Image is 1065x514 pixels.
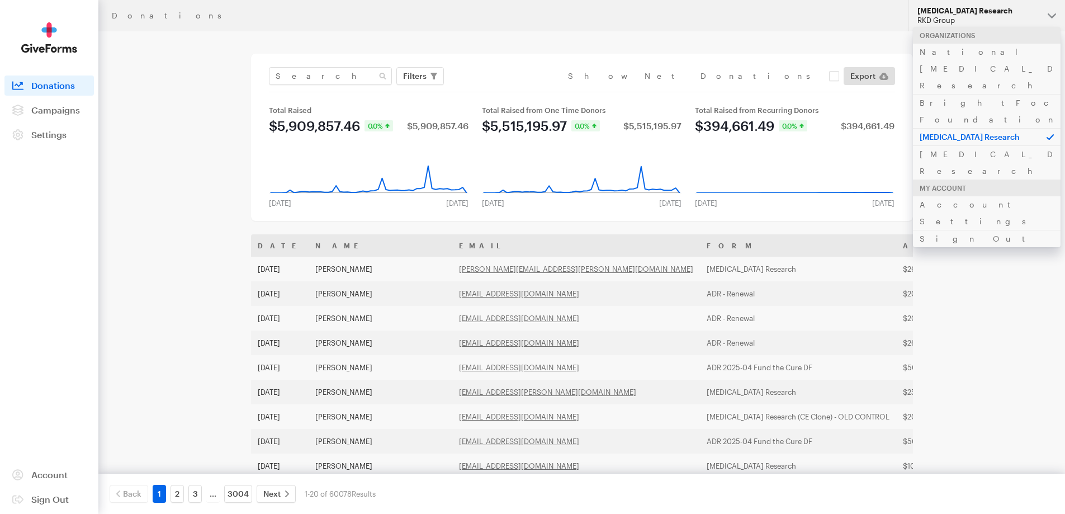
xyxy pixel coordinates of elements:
div: 0.0% [571,120,600,131]
div: [DATE] [865,199,901,208]
a: National [MEDICAL_DATA] Research [913,43,1061,94]
div: [DATE] [262,199,298,208]
a: [EMAIL_ADDRESS][PERSON_NAME][DOMAIN_NAME] [459,388,636,397]
a: 2 [171,485,184,503]
p: [MEDICAL_DATA] Research [913,128,1061,145]
td: $20.00 [896,404,987,429]
td: [PERSON_NAME] [309,257,452,281]
td: [PERSON_NAME] [309,454,452,478]
div: [MEDICAL_DATA] Research [917,6,1039,16]
button: Filters [396,67,444,85]
td: [DATE] [251,257,309,281]
th: Date [251,234,309,257]
th: Name [309,234,452,257]
input: Search Name & Email [269,67,392,85]
td: ADR 2025-04 Fund the Cure DF [700,355,896,380]
td: [MEDICAL_DATA] Research [700,257,896,281]
div: [DATE] [475,199,511,208]
div: 0.0% [365,120,393,131]
div: $5,515,195.97 [623,121,681,130]
th: Amount [896,234,987,257]
a: [EMAIL_ADDRESS][DOMAIN_NAME] [459,437,579,446]
a: [MEDICAL_DATA] Research [913,145,1061,180]
a: Campaigns [4,100,94,120]
td: [PERSON_NAME] [309,380,452,404]
span: Results [352,489,376,498]
td: $100.00 [896,454,987,478]
span: Export [850,69,875,83]
div: $5,909,857.46 [407,121,468,130]
div: Total Raised from One Time Donors [482,106,681,115]
a: Next [257,485,296,503]
td: [DATE] [251,306,309,331]
a: [PERSON_NAME][EMAIL_ADDRESS][PERSON_NAME][DOMAIN_NAME] [459,265,693,273]
th: Form [700,234,896,257]
a: Account [4,465,94,485]
td: [DATE] [251,380,309,404]
td: [MEDICAL_DATA] Research [700,380,896,404]
td: [PERSON_NAME] [309,355,452,380]
a: Account Settings [913,196,1061,230]
td: [DATE] [251,281,309,306]
td: $26.58 [896,331,987,355]
td: [PERSON_NAME] [309,404,452,429]
div: Total Raised [269,106,468,115]
td: $50.00 [896,355,987,380]
a: Export [844,67,895,85]
img: GiveForms [21,22,77,53]
a: Sign Out [4,489,94,510]
span: Campaigns [31,105,80,115]
a: Donations [4,76,94,96]
td: [DATE] [251,355,309,380]
a: Settings [4,125,94,145]
a: [EMAIL_ADDRESS][DOMAIN_NAME] [459,363,579,372]
div: Total Raised from Recurring Donors [695,106,894,115]
div: $5,909,857.46 [269,119,360,133]
div: $394,661.49 [695,119,774,133]
td: [MEDICAL_DATA] Research (CE Clone) - OLD CONTROL [700,404,896,429]
td: [DATE] [251,429,309,454]
td: $25.00 [896,380,987,404]
a: [EMAIL_ADDRESS][DOMAIN_NAME] [459,289,579,298]
div: My Account [913,180,1061,196]
td: [MEDICAL_DATA] Research [700,454,896,478]
span: Next [263,487,281,501]
div: 1-20 of 60078 [305,485,376,503]
div: [DATE] [439,199,475,208]
div: RKD Group [917,16,1039,25]
th: Email [452,234,700,257]
span: Sign Out [31,494,69,504]
span: Donations [31,80,75,91]
div: $394,661.49 [841,121,894,130]
a: [EMAIL_ADDRESS][DOMAIN_NAME] [459,338,579,347]
a: 3 [188,485,202,503]
td: $20.00 [896,306,987,331]
div: [DATE] [688,199,724,208]
div: Organizations [913,27,1061,44]
td: [DATE] [251,404,309,429]
span: Filters [403,69,427,83]
div: 0.0% [779,120,807,131]
div: [DATE] [652,199,688,208]
td: [PERSON_NAME] [309,281,452,306]
span: Account [31,469,68,480]
td: [DATE] [251,454,309,478]
td: ADR - Renewal [700,306,896,331]
a: BrightFocus Foundation [913,94,1061,128]
span: Settings [31,129,67,140]
a: 3004 [224,485,252,503]
div: $5,515,195.97 [482,119,567,133]
a: [EMAIL_ADDRESS][DOMAIN_NAME] [459,412,579,421]
td: ADR - Renewal [700,281,896,306]
a: [EMAIL_ADDRESS][DOMAIN_NAME] [459,314,579,323]
a: Sign Out [913,230,1061,247]
td: [PERSON_NAME] [309,331,452,355]
td: ADR 2025-04 Fund the Cure DF [700,429,896,454]
td: [DATE] [251,331,309,355]
td: $20.00 [896,281,987,306]
td: [PERSON_NAME] [309,306,452,331]
td: ADR - Renewal [700,331,896,355]
td: $26.58 [896,257,987,281]
td: [PERSON_NAME] [309,429,452,454]
td: $50.00 [896,429,987,454]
